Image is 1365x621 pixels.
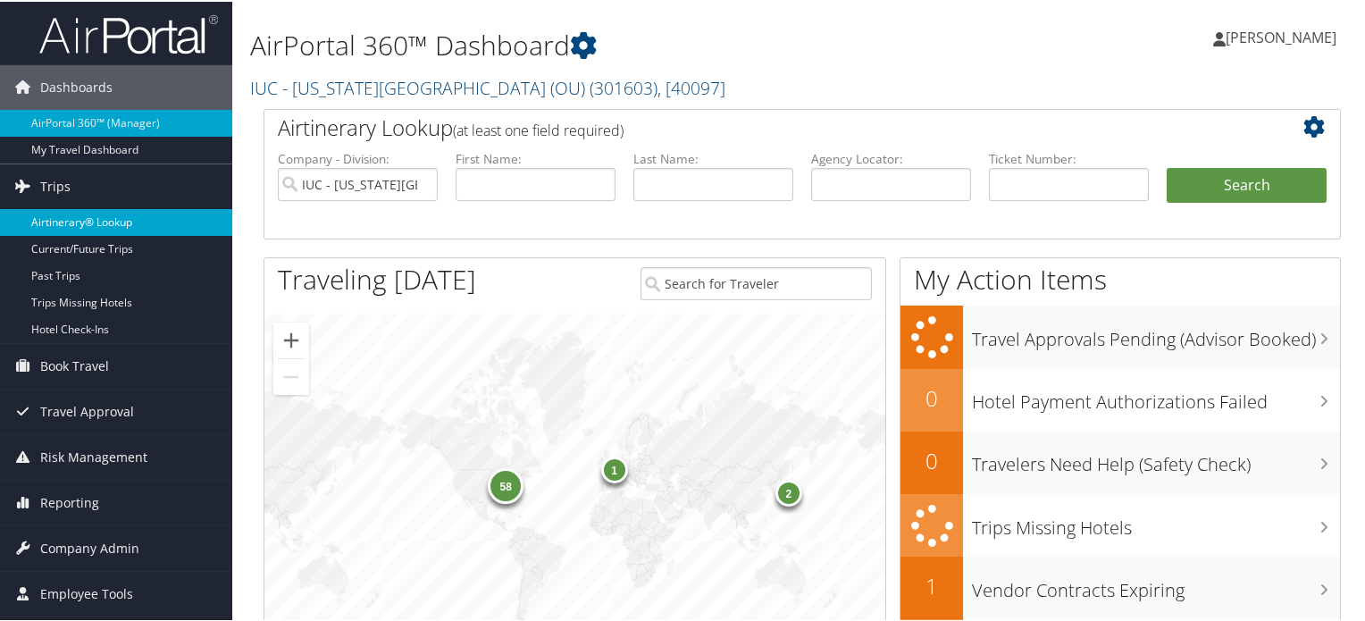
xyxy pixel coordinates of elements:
[1226,26,1336,46] span: [PERSON_NAME]
[39,12,218,54] img: airportal-logo.png
[590,74,657,98] span: ( 301603 )
[40,388,134,432] span: Travel Approval
[1167,166,1327,202] button: Search
[278,111,1237,141] h2: Airtinerary Lookup
[250,25,986,63] h1: AirPortal 360™ Dashboard
[900,555,1340,617] a: 1Vendor Contracts Expiring
[900,259,1340,297] h1: My Action Items
[900,569,963,600] h2: 1
[273,357,309,393] button: Zoom out
[775,478,801,505] div: 2
[900,367,1340,430] a: 0Hotel Payment Authorizations Failed
[633,148,793,166] label: Last Name:
[972,379,1340,413] h3: Hotel Payment Authorizations Failed
[900,382,963,412] h2: 0
[972,316,1340,350] h3: Travel Approvals Pending (Advisor Booked)
[900,430,1340,492] a: 0Travelers Need Help (Safety Check)
[657,74,725,98] span: , [ 40097 ]
[40,433,147,478] span: Risk Management
[641,265,873,298] input: Search for Traveler
[40,570,133,615] span: Employee Tools
[1213,9,1354,63] a: [PERSON_NAME]
[250,74,725,98] a: IUC - [US_STATE][GEOGRAPHIC_DATA] (OU)
[278,148,438,166] label: Company - Division:
[972,441,1340,475] h3: Travelers Need Help (Safety Check)
[989,148,1149,166] label: Ticket Number:
[40,342,109,387] span: Book Travel
[278,259,476,297] h1: Traveling [DATE]
[453,119,624,138] span: (at least one field required)
[40,524,139,569] span: Company Admin
[900,304,1340,367] a: Travel Approvals Pending (Advisor Booked)
[40,479,99,524] span: Reporting
[811,148,971,166] label: Agency Locator:
[40,63,113,108] span: Dashboards
[40,163,71,207] span: Trips
[900,492,1340,556] a: Trips Missing Hotels
[456,148,616,166] label: First Name:
[972,567,1340,601] h3: Vendor Contracts Expiring
[900,444,963,474] h2: 0
[972,505,1340,539] h3: Trips Missing Hotels
[600,454,627,481] div: 1
[273,321,309,357] button: Zoom in
[488,466,523,502] div: 58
